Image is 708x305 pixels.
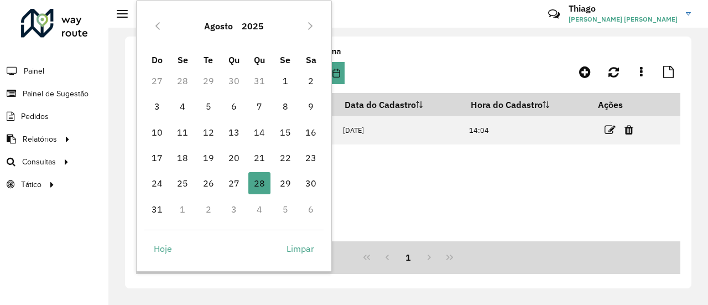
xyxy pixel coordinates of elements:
a: Editar [605,122,616,137]
td: 27 [221,170,247,196]
td: 8 [273,94,298,119]
span: 26 [197,172,220,194]
span: 14 [248,121,270,143]
td: 3 [221,197,247,222]
td: 14:04 [464,116,590,144]
span: Painel [24,65,44,77]
h2: Painel de Sugestão [128,8,227,20]
button: Limpar [277,237,324,260]
span: 18 [171,147,194,169]
span: Sa [306,54,316,65]
td: 5 [273,197,298,222]
td: 4 [170,94,195,119]
span: Do [152,54,163,65]
td: 16 [298,120,324,145]
td: 2 [195,197,221,222]
button: Previous Month [149,17,166,35]
span: Consultas [22,156,56,168]
td: 19 [195,145,221,170]
span: 6 [223,95,245,117]
td: 1 [273,68,298,94]
span: Hoje [154,242,172,255]
span: 19 [197,147,220,169]
td: 7 [247,94,272,119]
span: Qu [254,54,265,65]
td: 4 [247,197,272,222]
span: 20 [223,147,245,169]
span: 25 [171,172,194,194]
span: 13 [223,121,245,143]
span: Pedidos [21,111,49,122]
td: 20 [221,145,247,170]
span: 24 [146,172,168,194]
td: 2 [298,68,324,94]
span: 11 [171,121,194,143]
button: Choose Year [237,13,268,39]
td: 1 [170,197,195,222]
span: Te [204,54,213,65]
th: Ações [590,93,657,116]
td: 22 [273,145,298,170]
td: 14 [247,120,272,145]
span: Painel de Sugestão [23,88,88,100]
span: 8 [274,95,296,117]
td: 29 [273,170,298,196]
span: Qu [228,54,240,65]
td: 30 [298,170,324,196]
td: 3 [144,94,170,119]
td: 13 [221,120,247,145]
td: 18 [170,145,195,170]
button: Choose Date [327,62,345,84]
th: Data do Cadastro [337,93,464,116]
span: 23 [300,147,322,169]
span: 10 [146,121,168,143]
td: 6 [298,197,324,222]
td: 30 [221,68,247,94]
span: 1 [274,70,296,92]
span: Tático [21,179,41,190]
span: 15 [274,121,296,143]
span: Se [178,54,188,65]
td: 29 [195,68,221,94]
td: 10 [144,120,170,145]
a: Excluir [624,122,633,137]
td: 9 [298,94,324,119]
td: 25 [170,170,195,196]
h3: Thiago [569,3,678,14]
button: 1 [398,247,419,268]
td: 23 [298,145,324,170]
td: 12 [195,120,221,145]
td: 5 [195,94,221,119]
span: 7 [248,95,270,117]
span: 21 [248,147,270,169]
span: 31 [146,198,168,220]
td: 26 [195,170,221,196]
button: Next Month [301,17,319,35]
span: [PERSON_NAME] [PERSON_NAME] [569,14,678,24]
td: 11 [170,120,195,145]
td: 28 [170,68,195,94]
span: 4 [171,95,194,117]
span: 16 [300,121,322,143]
span: 27 [223,172,245,194]
td: 27 [144,68,170,94]
span: Relatórios [23,133,57,145]
span: 29 [274,172,296,194]
span: 28 [248,172,270,194]
td: 24 [144,170,170,196]
span: 3 [146,95,168,117]
button: Choose Month [200,13,237,39]
td: 15 [273,120,298,145]
td: 21 [247,145,272,170]
span: 5 [197,95,220,117]
span: 9 [300,95,322,117]
span: 12 [197,121,220,143]
span: Se [280,54,290,65]
span: 2 [300,70,322,92]
td: 6 [221,94,247,119]
span: 22 [274,147,296,169]
span: 17 [146,147,168,169]
td: 31 [144,197,170,222]
span: 30 [300,172,322,194]
th: Hora do Cadastro [464,93,590,116]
